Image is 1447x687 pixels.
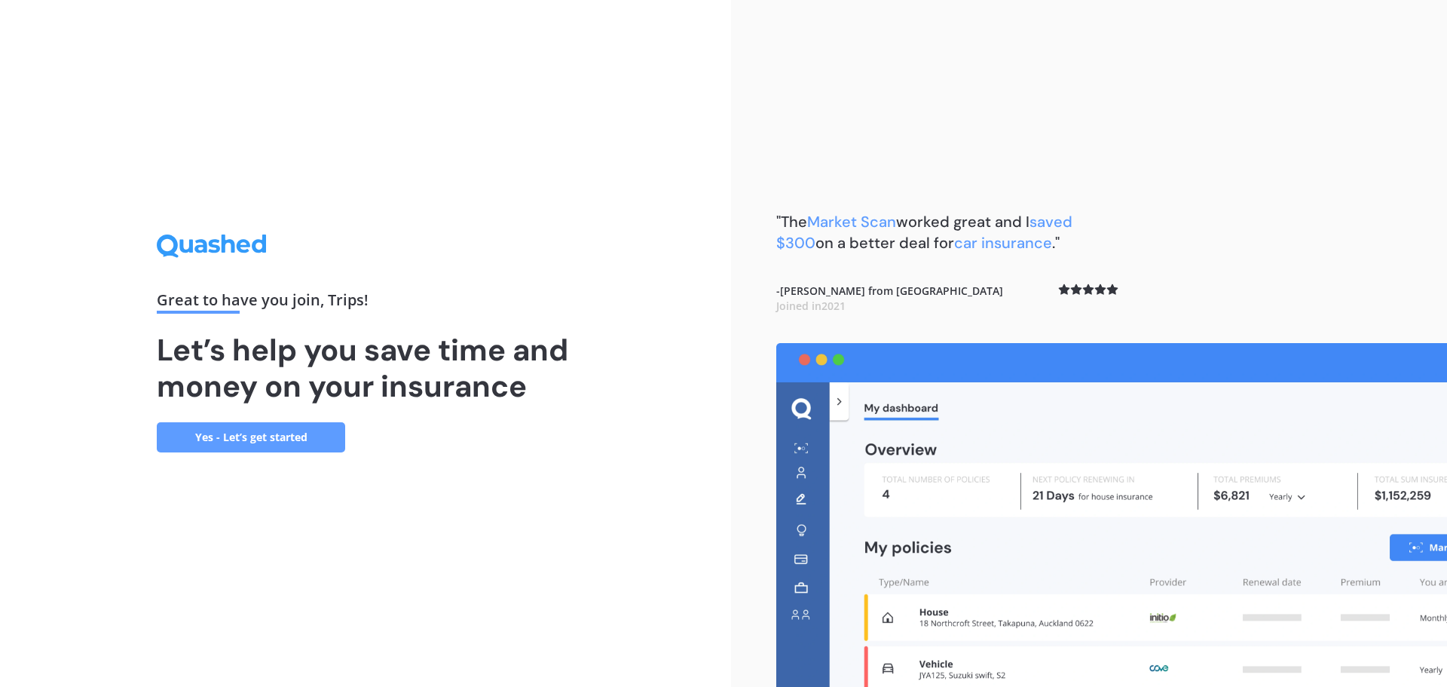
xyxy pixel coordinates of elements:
[157,332,574,404] h1: Let’s help you save time and money on your insurance
[776,343,1447,687] img: dashboard.webp
[157,293,574,314] div: Great to have you join , Trips !
[776,212,1072,253] b: "The worked great and I on a better deal for ."
[776,299,846,313] span: Joined in 2021
[807,212,896,232] span: Market Scan
[776,284,1003,313] b: - [PERSON_NAME] from [GEOGRAPHIC_DATA]
[157,422,345,452] a: Yes - Let’s get started
[776,212,1072,253] span: saved $300
[954,233,1052,253] span: car insurance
